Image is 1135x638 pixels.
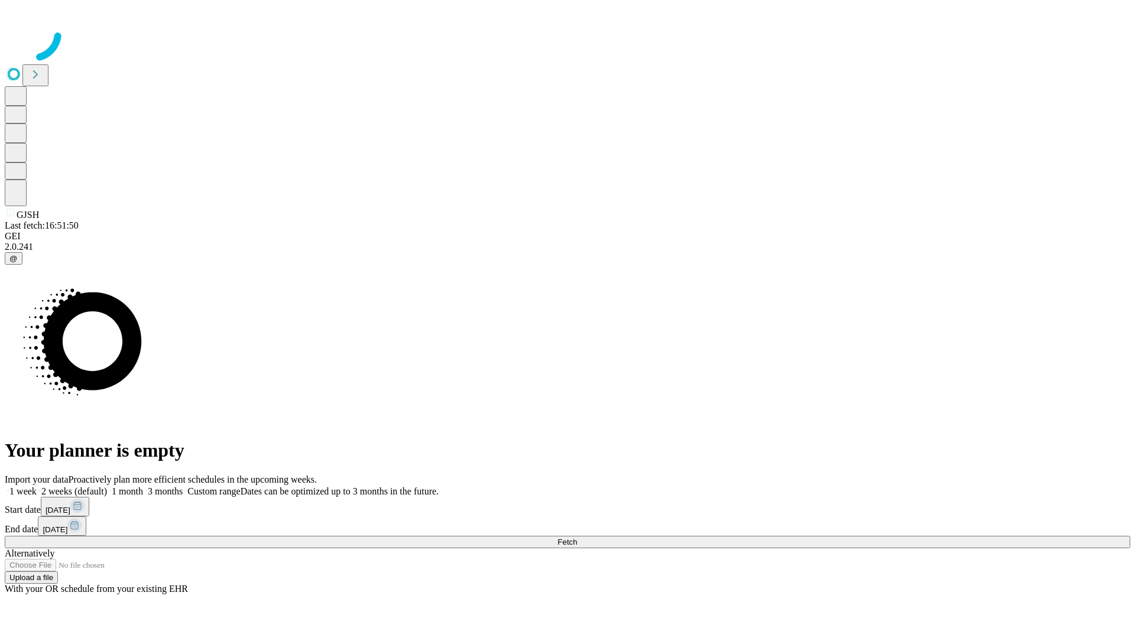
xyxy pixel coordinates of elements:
[557,538,577,546] span: Fetch
[9,254,18,263] span: @
[5,242,1130,252] div: 2.0.241
[5,440,1130,461] h1: Your planner is empty
[5,548,54,558] span: Alternatively
[5,584,188,594] span: With your OR schedule from your existing EHR
[5,220,79,230] span: Last fetch: 16:51:50
[5,516,1130,536] div: End date
[41,486,107,496] span: 2 weeks (default)
[187,486,240,496] span: Custom range
[69,474,317,484] span: Proactively plan more efficient schedules in the upcoming weeks.
[38,516,86,536] button: [DATE]
[17,210,39,220] span: GJSH
[5,474,69,484] span: Import your data
[43,525,67,534] span: [DATE]
[41,497,89,516] button: [DATE]
[5,252,22,265] button: @
[5,231,1130,242] div: GEI
[241,486,439,496] span: Dates can be optimized up to 3 months in the future.
[5,536,1130,548] button: Fetch
[46,506,70,515] span: [DATE]
[148,486,183,496] span: 3 months
[9,486,37,496] span: 1 week
[112,486,143,496] span: 1 month
[5,571,58,584] button: Upload a file
[5,497,1130,516] div: Start date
